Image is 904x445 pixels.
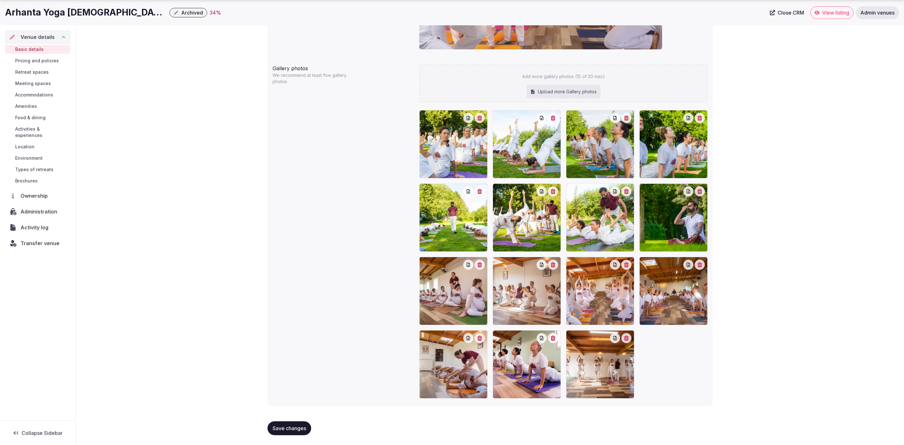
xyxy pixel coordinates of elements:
span: Transfer venue [21,239,59,247]
span: Ownership [21,192,50,200]
span: Archived [181,9,203,16]
span: Pricing and policies [15,58,59,64]
div: NL Ashram Pics - 388 (1) (1).jpg [419,183,488,252]
span: Basic details [15,46,44,53]
div: Hatha Yoga Teacher Training Image.jpg [419,330,488,399]
a: Pricing and policies [5,56,70,65]
a: Accommodations [5,90,70,99]
p: Add more gallery photos (15 of 20 max) [522,73,605,80]
div: Hatha Yoga Practice.jpg [493,330,561,399]
div: Yoga Poses Image.jpg [419,257,488,325]
div: NL Ashram Pics - 386 (1).jpg [493,110,561,178]
a: Brochures [5,176,70,185]
span: Activity log [21,224,51,231]
span: Amenities [15,103,37,109]
a: Meeting spaces [5,79,70,88]
span: Environment [15,155,43,161]
span: Retreat spaces [15,69,49,75]
span: Food & dining [15,114,46,121]
a: Administration [5,205,70,218]
div: NL Ashram Pics - 007 (1).jpg [566,110,634,178]
div: Upload more Gallery photos [526,85,600,99]
span: Activities & experiences [15,126,68,139]
button: Save changes [268,421,311,435]
div: Ram Jain Teaching Yoga.jpg [566,183,634,252]
span: Venue details [21,33,55,41]
p: We recommend at least five gallery photos [273,72,354,85]
div: 200 hour Yoga training Course.jpg [566,330,634,399]
a: View listing [810,6,853,19]
button: 34% [210,9,221,16]
a: Admin venues [856,6,899,19]
span: View listing [822,9,849,16]
div: Practice Hatha Yoga Asanas.jpg [566,257,634,325]
span: Collapse Sidebar [22,430,63,436]
a: Types of retreats [5,165,70,174]
span: Types of retreats [15,166,53,173]
a: Basic details [5,45,70,54]
span: Accommodations [15,92,53,98]
div: 34 % [210,9,221,16]
button: Archived [169,8,207,17]
span: Meeting spaces [15,80,51,87]
a: Retreat spaces [5,68,70,77]
button: Collapse Sidebar [5,426,70,440]
a: Environment [5,154,70,163]
a: Ownership [5,189,70,202]
div: NL Ashram Pics - 409 (1).jpg [419,110,488,178]
a: Amenities [5,102,70,111]
span: Close CRM [778,9,804,16]
h1: Arhanta Yoga [DEMOGRAPHIC_DATA] [5,6,167,19]
span: Brochures [15,178,38,184]
span: Administration [21,208,60,215]
div: 200 hour Yoga Teacher Training.jpg [493,183,561,252]
span: Location [15,144,34,150]
div: Gallery photos [273,62,414,72]
a: Close CRM [766,6,808,19]
a: Activity log [5,221,70,234]
div: Ram Jain - Practicing Anulom Vilom Pranayama Exercise.jpg [639,183,708,252]
a: Food & dining [5,113,70,122]
a: Location [5,142,70,151]
a: Activities & experiences [5,125,70,140]
div: Learning Yoga Postures.jpg [639,257,708,325]
div: Practicing Yoga Asana.jpg [493,257,561,325]
span: Save changes [273,425,306,431]
div: NL Ashram Pics - 008 (1).jpg [639,110,708,178]
span: Admin venues [860,9,895,16]
button: Transfer venue [5,237,70,250]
